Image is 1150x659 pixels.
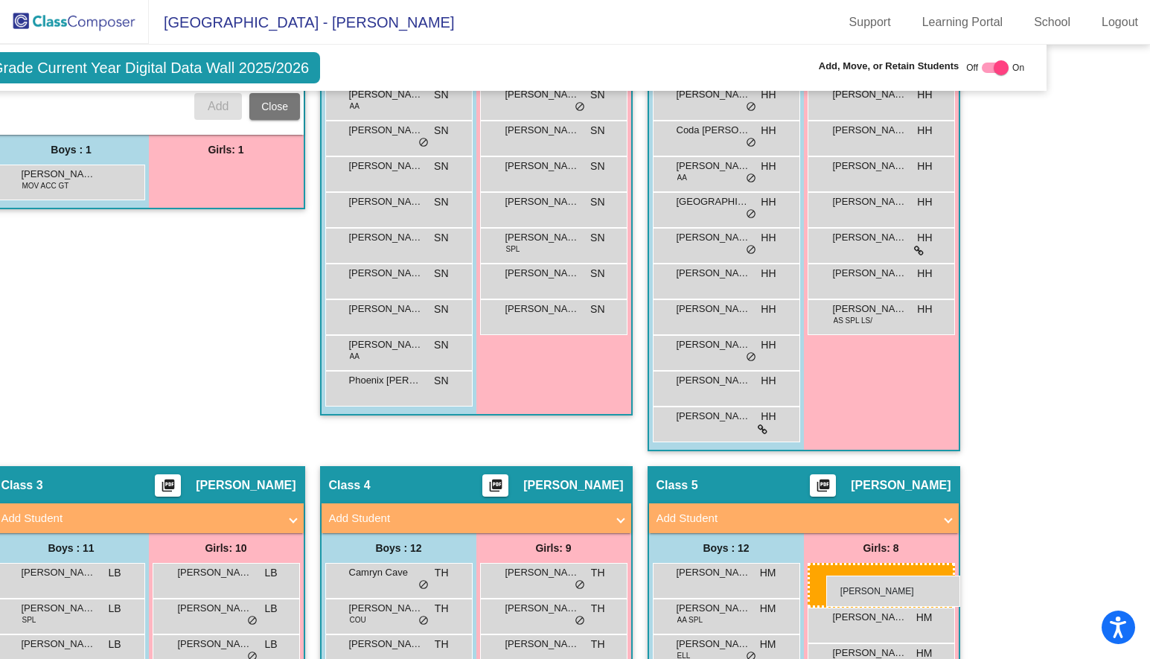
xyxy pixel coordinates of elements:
button: Add [194,93,242,120]
span: LB [108,565,121,581]
span: [PERSON_NAME] [505,601,580,616]
span: [PERSON_NAME] [505,159,580,173]
span: SN [434,337,448,353]
span: do_not_disturb_alt [746,137,756,149]
span: [PERSON_NAME] [22,637,96,652]
a: Support [837,10,903,34]
span: do_not_disturb_alt [746,244,756,256]
span: [PERSON_NAME] [677,87,751,102]
button: Close [249,93,300,120]
span: HM [760,601,776,617]
span: LB [108,601,121,617]
span: SN [434,230,448,246]
span: do_not_disturb_alt [746,351,756,363]
mat-expansion-panel-header: Add Student [322,503,631,533]
mat-panel-title: Add Student [329,510,606,527]
span: [PERSON_NAME] [677,159,751,173]
span: HH [917,302,932,317]
span: Class 5 [657,478,698,493]
span: HH [761,337,776,353]
div: Boys : 12 [649,533,804,563]
span: [PERSON_NAME] ([PERSON_NAME]) [PERSON_NAME] [349,302,424,316]
span: [PERSON_NAME] [196,478,296,493]
span: SN [434,302,448,317]
span: Class 3 [1,478,43,493]
span: TH [591,637,605,652]
span: do_not_disturb_alt [418,579,429,591]
span: Off [966,61,978,74]
span: [PERSON_NAME] [677,409,751,424]
mat-icon: picture_as_pdf [487,478,505,499]
span: HH [761,373,776,389]
span: SN [590,302,604,317]
span: [PERSON_NAME] [349,637,424,652]
span: [PERSON_NAME] [851,478,951,493]
span: LB [108,637,121,652]
span: [PERSON_NAME] [677,230,751,245]
div: Girls: 1 [149,135,304,165]
span: [PERSON_NAME] [677,373,751,388]
span: [GEOGRAPHIC_DATA] - [PERSON_NAME] [149,10,454,34]
span: HH [761,302,776,317]
span: AA [677,172,687,183]
span: do_not_disturb_alt [418,615,429,627]
span: do_not_disturb_alt [418,137,429,149]
mat-icon: picture_as_pdf [159,478,177,499]
span: [PERSON_NAME] [677,302,751,316]
span: do_not_disturb_alt [575,615,585,627]
span: HH [761,87,776,103]
span: Add [208,100,229,112]
span: Class 4 [329,478,371,493]
span: HH [917,159,932,174]
span: [PERSON_NAME] [22,565,96,580]
span: [PERSON_NAME] [523,478,623,493]
span: [PERSON_NAME] [833,610,907,625]
span: TH [435,637,449,652]
span: TH [435,601,449,617]
span: [PERSON_NAME] [349,123,424,138]
span: [PERSON_NAME] [178,637,252,652]
span: [PERSON_NAME] [677,266,751,281]
span: SN [434,87,448,103]
span: [PERSON_NAME] [505,123,580,138]
span: [PERSON_NAME] [833,302,907,316]
span: SN [434,159,448,174]
span: TH [591,601,605,617]
span: [PERSON_NAME] [178,565,252,580]
div: Girls: 9 [476,533,631,563]
span: do_not_disturb_alt [247,615,258,627]
span: [PERSON_NAME] [833,159,907,173]
span: HH [761,194,776,210]
mat-panel-title: Add Student [1,510,278,527]
span: [PERSON_NAME] [677,637,751,652]
span: SN [590,266,604,281]
span: On [1012,61,1024,74]
span: SN [590,194,604,210]
div: Girls: 8 [804,533,959,563]
span: [PERSON_NAME] [505,194,580,209]
div: Boys : 12 [322,533,476,563]
span: do_not_disturb_alt [575,101,585,113]
span: [PERSON_NAME] [505,266,580,281]
span: HH [761,123,776,139]
span: [PERSON_NAME] [349,601,424,616]
span: [PERSON_NAME] [505,637,580,652]
span: [PERSON_NAME] [178,601,252,616]
span: AA [350,351,360,362]
span: HH [761,159,776,174]
span: COU [350,614,366,625]
span: HH [761,409,776,424]
span: [PERSON_NAME] [505,565,580,580]
mat-expansion-panel-header: Add Student [649,503,959,533]
span: HH [917,123,932,139]
span: TH [435,565,449,581]
button: Print Students Details [155,474,181,497]
span: [PERSON_NAME] [677,601,751,616]
span: Phoenix [PERSON_NAME] [349,373,424,388]
span: SN [590,123,604,139]
div: Girls: 10 [149,533,304,563]
span: AA SPL [677,614,703,625]
button: Print Students Details [810,474,836,497]
span: TH [591,565,605,581]
button: Print Students Details [482,474,508,497]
